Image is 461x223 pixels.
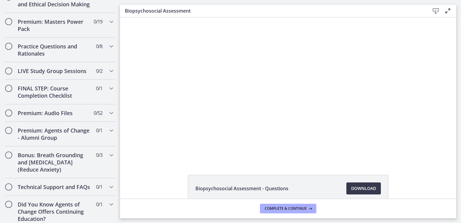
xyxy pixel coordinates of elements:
[94,109,102,117] span: 0 / 52
[18,183,91,191] h2: Technical Support and FAQs
[96,151,102,159] span: 0 / 3
[96,67,102,75] span: 0 / 2
[260,204,316,213] button: Complete & continue
[18,85,91,99] h2: FINAL STEP: Course Completion Checklist
[96,201,102,208] span: 0 / 1
[18,127,91,141] h2: Premium: Agents of Change - Alumni Group
[18,43,91,57] h2: Practice Questions and Rationales
[96,127,102,134] span: 0 / 1
[96,183,102,191] span: 0 / 1
[351,185,376,192] span: Download
[18,109,91,117] h2: Premium: Audio Files
[96,85,102,92] span: 0 / 1
[18,18,91,32] h2: Premium: Masters Power Pack
[96,43,102,50] span: 0 / 8
[195,185,288,192] span: Biopsychosocial Assessment - Questions
[18,151,91,173] h2: Bonus: Breath Grounding and [MEDICAL_DATA] (Reduce Anxiety)
[125,7,420,14] h3: Biopsychosocial Assessment
[120,17,456,161] iframe: Video Lesson
[18,201,91,222] h2: Did You Know Agents of Change Offers Continuing Education?
[265,206,307,211] span: Complete & continue
[18,67,91,75] h2: LIVE Study Group Sessions
[94,18,102,25] span: 0 / 19
[346,182,381,194] a: Download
